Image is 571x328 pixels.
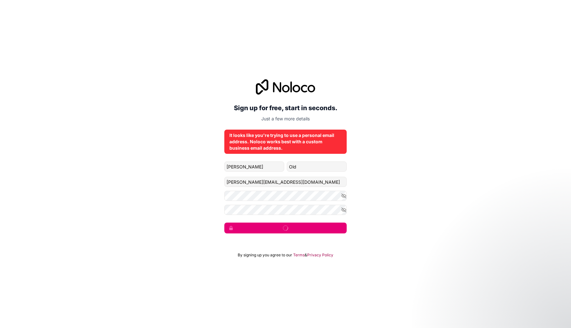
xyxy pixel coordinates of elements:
input: given-name [224,161,284,172]
a: Privacy Policy [307,253,333,258]
span: By signing up you agree to our [238,253,292,258]
input: Email address [224,177,347,187]
input: Password [224,191,347,201]
input: family-name [287,161,347,172]
a: Terms [293,253,305,258]
div: It looks like you're trying to use a personal email address. Noloco works best with a custom busi... [229,132,342,151]
h2: Sign up for free, start in seconds. [224,102,347,114]
p: Just a few more details [224,116,347,122]
iframe: Intercom notifications message [444,277,571,325]
input: Confirm password [224,205,347,215]
span: & [305,253,307,258]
